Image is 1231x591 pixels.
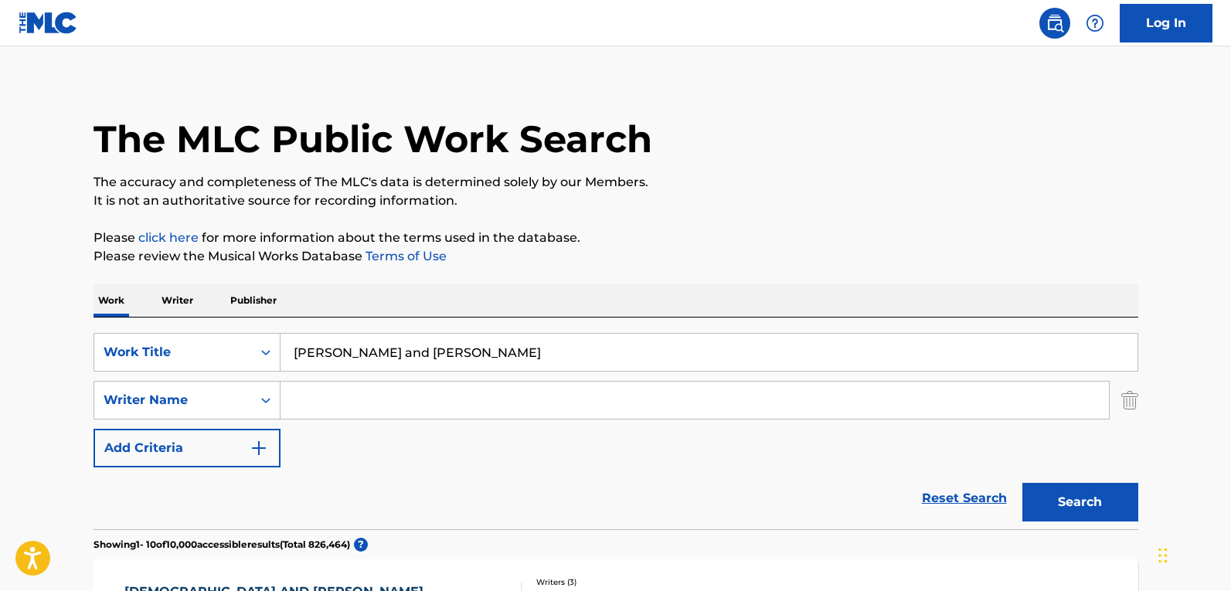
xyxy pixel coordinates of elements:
[536,576,770,588] div: Writers ( 3 )
[914,481,1015,515] a: Reset Search
[94,538,350,552] p: Showing 1 - 10 of 10,000 accessible results (Total 826,464 )
[94,116,652,162] h1: The MLC Public Work Search
[1121,381,1138,419] img: Delete Criterion
[104,391,243,409] div: Writer Name
[157,284,198,317] p: Writer
[1046,14,1064,32] img: search
[94,229,1138,247] p: Please for more information about the terms used in the database.
[94,173,1138,192] p: The accuracy and completeness of The MLC's data is determined solely by our Members.
[1039,8,1070,39] a: Public Search
[354,538,368,552] span: ?
[1158,532,1168,579] div: Drag
[138,230,199,245] a: click here
[1120,4,1212,42] a: Log In
[1022,483,1138,521] button: Search
[1086,14,1104,32] img: help
[1080,8,1110,39] div: Help
[104,343,243,362] div: Work Title
[226,284,281,317] p: Publisher
[19,12,78,34] img: MLC Logo
[94,192,1138,210] p: It is not an authoritative source for recording information.
[1154,517,1231,591] iframe: Chat Widget
[94,247,1138,266] p: Please review the Musical Works Database
[94,284,129,317] p: Work
[94,333,1138,529] form: Search Form
[362,249,447,263] a: Terms of Use
[250,439,268,457] img: 9d2ae6d4665cec9f34b9.svg
[94,429,281,467] button: Add Criteria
